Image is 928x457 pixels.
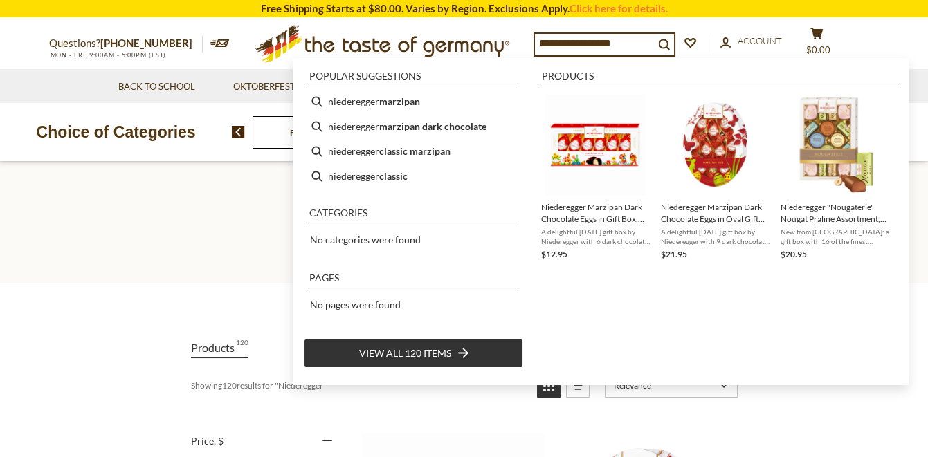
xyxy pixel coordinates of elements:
[118,80,195,95] a: Back to School
[222,380,237,391] b: 120
[661,95,770,261] a: Niederegger Marzipan Dark Chocolate EggsNiederegger Marzipan Dark Chocolate Eggs in Oval Gift Box...
[49,51,167,59] span: MON - FRI, 9:00AM - 5:00PM (EST)
[781,227,889,246] span: New from [GEOGRAPHIC_DATA]: a gift box with 16 of the finest nougat creations that melt in your m...
[542,71,898,86] li: Products
[781,201,889,225] span: Niederegger "Nougaterie" Nougat Praline Assortment, 7.2 oz
[781,249,807,259] span: $20.95
[233,80,304,95] a: Oktoberfest
[661,201,770,225] span: Niederegger Marzipan Dark Chocolate Eggs in Oval Gift Box, 9pc, 5.2 oz
[775,89,895,267] li: Niederegger "Nougaterie" Nougat Praline Assortment, 7.2 oz
[781,95,889,261] a: Niederegger Nougat Praline AssortmentNiederegger "Nougaterie" Nougat Praline Assortment, 7.2 ozNe...
[309,71,518,86] li: Popular suggestions
[541,201,650,225] span: Niederegger Marzipan Dark Chocolate Eggs in Gift Box, 3.5 oz
[806,44,830,55] span: $0.00
[310,234,421,245] span: No categories were found
[304,114,523,139] li: niederegger marzipan dark chocolate
[541,95,650,261] a: Niederegger "Frohe Ostern" Marzipan Dark Chocolate EggsNiederegger Marzipan Dark Chocolate Eggs i...
[214,435,224,447] span: , $
[359,346,451,361] span: View all 120 items
[537,374,561,398] a: View grid mode
[541,227,650,246] span: A delightful [DATE] gift box by Niederegger with 6 dark chocolate marzipan eggs, each individuall...
[545,95,646,195] img: Niederegger "Frohe Ostern" Marzipan Dark Chocolate Eggs
[605,374,738,398] a: Sort options
[797,27,838,62] button: $0.00
[720,34,782,49] a: Account
[309,273,518,288] li: Pages
[191,435,224,447] span: Price
[232,126,245,138] img: previous arrow
[236,338,248,357] span: 120
[304,89,523,114] li: niederegger marzipan
[304,339,523,368] li: View all 120 items
[379,93,420,109] b: marzipan
[566,374,590,398] a: View list mode
[665,95,765,195] img: Niederegger Marzipan Dark Chocolate Eggs
[304,164,523,189] li: niederegger classic
[541,249,567,259] span: $12.95
[570,2,668,15] a: Click here for details.
[191,374,527,398] div: Showing results for " "
[785,95,885,195] img: Niederegger Nougat Praline Assortment
[49,35,203,53] p: Questions?
[661,249,687,259] span: $21.95
[379,143,451,159] b: classic marzipan
[191,338,248,358] a: View Products Tab
[310,299,401,310] span: No pages were found
[379,168,408,184] b: classic
[43,224,885,255] h1: Search results
[309,208,518,223] li: Categories
[536,89,655,267] li: Niederegger Marzipan Dark Chocolate Eggs in Gift Box, 3.5 oz
[661,227,770,246] span: A delightful [DATE] gift box by Niederegger with 9 dark chocolate marzipan eggs, each individuall...
[738,35,782,46] span: Account
[655,89,775,267] li: Niederegger Marzipan Dark Chocolate Eggs in Oval Gift Box, 9pc, 5.2 oz
[290,127,356,138] a: Food By Category
[614,380,716,391] span: Relevance
[100,37,192,49] a: [PHONE_NUMBER]
[293,58,909,385] div: Instant Search Results
[304,139,523,164] li: niederegger classic marzipan
[379,118,486,134] b: marzipan dark chocolate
